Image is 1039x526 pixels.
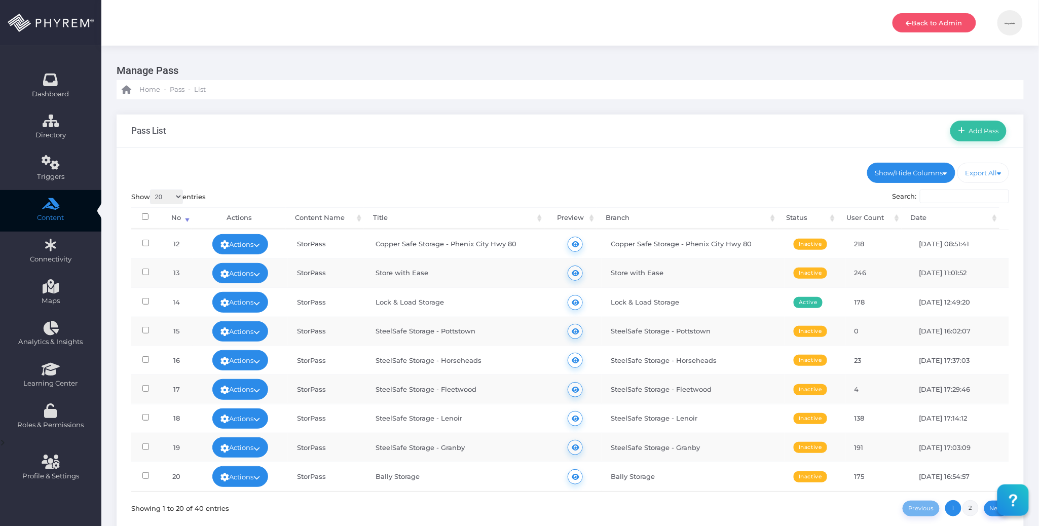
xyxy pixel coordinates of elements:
[131,499,230,513] div: Showing 1 to 20 of 40 entries
[22,471,79,481] span: Profile & Settings
[160,258,193,287] td: 13
[366,317,549,346] td: SteelSafe Storage - Pottstown
[160,230,193,258] td: 12
[845,287,910,316] td: 178
[288,374,366,403] td: StorPass
[962,500,979,516] a: 2
[7,337,95,347] span: Analytics & Insights
[602,258,785,287] td: Store with Ease
[867,163,955,183] a: Show/Hide Columns
[288,317,366,346] td: StorPass
[777,207,838,229] th: Status: activate to sort column ascending
[602,404,785,433] td: SteelSafe Storage - Lenoir
[160,287,193,316] td: 14
[288,433,366,462] td: StorPass
[122,80,160,99] a: Home
[794,355,827,366] span: Inactive
[845,433,910,462] td: 191
[212,437,268,458] a: Actions
[966,127,999,135] span: Add Pass
[910,462,1010,491] td: [DATE] 16:54:57
[366,287,549,316] td: Lock & Load Storage
[910,258,1010,287] td: [DATE] 11:01:52
[597,207,777,229] th: Branch: activate to sort column ascending
[602,433,785,462] td: SteelSafe Storage - Granby
[794,239,827,250] span: Inactive
[602,287,785,316] td: Lock & Load Storage
[288,404,366,433] td: StorPass
[893,13,976,32] a: Back to Admin
[602,317,785,346] td: SteelSafe Storage - Pottstown
[288,287,366,316] td: StorPass
[794,442,827,453] span: Inactive
[845,317,910,346] td: 0
[984,501,1010,516] a: Next
[845,374,910,403] td: 4
[194,85,206,95] span: List
[160,346,193,374] td: 16
[837,207,902,229] th: User Count: activate to sort column ascending
[366,346,549,374] td: SteelSafe Storage - Horseheads
[845,230,910,258] td: 218
[7,254,95,265] span: Connectivity
[910,317,1010,346] td: [DATE] 16:02:07
[794,326,827,337] span: Inactive
[366,462,549,491] td: Bally Storage
[366,374,549,403] td: SteelSafe Storage - Fleetwood
[602,230,785,258] td: Copper Safe Storage - Phenix City Hwy 80
[160,207,192,229] th: No: activate to sort column ascending
[602,462,785,491] td: Bally Storage
[162,85,168,95] li: -
[139,85,160,95] span: Home
[212,466,268,486] a: Actions
[7,172,95,182] span: Triggers
[194,80,206,99] a: List
[910,287,1010,316] td: [DATE] 12:49:20
[288,230,366,258] td: StorPass
[212,379,268,399] a: Actions
[366,404,549,433] td: SteelSafe Storage - Lenoir
[366,258,549,287] td: Store with Ease
[160,374,193,403] td: 17
[212,408,268,429] a: Actions
[288,346,366,374] td: StorPass
[794,471,827,482] span: Inactive
[602,374,785,403] td: SteelSafe Storage - Fleetwood
[845,462,910,491] td: 175
[131,190,206,204] label: Show entries
[794,413,827,424] span: Inactive
[957,163,1010,183] a: Export All
[366,230,549,258] td: Copper Safe Storage - Phenix City Hwy 80
[212,263,268,283] a: Actions
[170,80,184,99] a: Pass
[910,230,1010,258] td: [DATE] 08:51:41
[7,213,95,223] span: Content
[212,321,268,342] a: Actions
[288,258,366,287] td: StorPass
[212,234,268,254] a: Actions
[131,126,167,136] h3: Pass List
[187,85,192,95] li: -
[910,433,1010,462] td: [DATE] 17:03:09
[364,207,545,229] th: Title: activate to sort column ascending
[893,190,1010,204] label: Search:
[602,346,785,374] td: SteelSafe Storage - Horseheads
[845,346,910,374] td: 23
[794,297,823,308] span: Active
[902,207,999,229] th: Date: activate to sort column ascending
[212,350,268,370] a: Actions
[212,292,268,312] a: Actions
[794,384,827,395] span: Inactive
[544,207,597,229] th: Preview: activate to sort column ascending
[845,258,910,287] td: 246
[910,346,1010,374] td: [DATE] 17:37:03
[945,500,961,516] a: 1
[7,420,95,430] span: Roles & Permissions
[288,462,366,491] td: StorPass
[286,207,363,229] th: Content Name: activate to sort column ascending
[170,85,184,95] span: Pass
[794,268,827,279] span: Inactive
[7,379,95,389] span: Learning Center
[7,130,95,140] span: Directory
[160,317,193,346] td: 15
